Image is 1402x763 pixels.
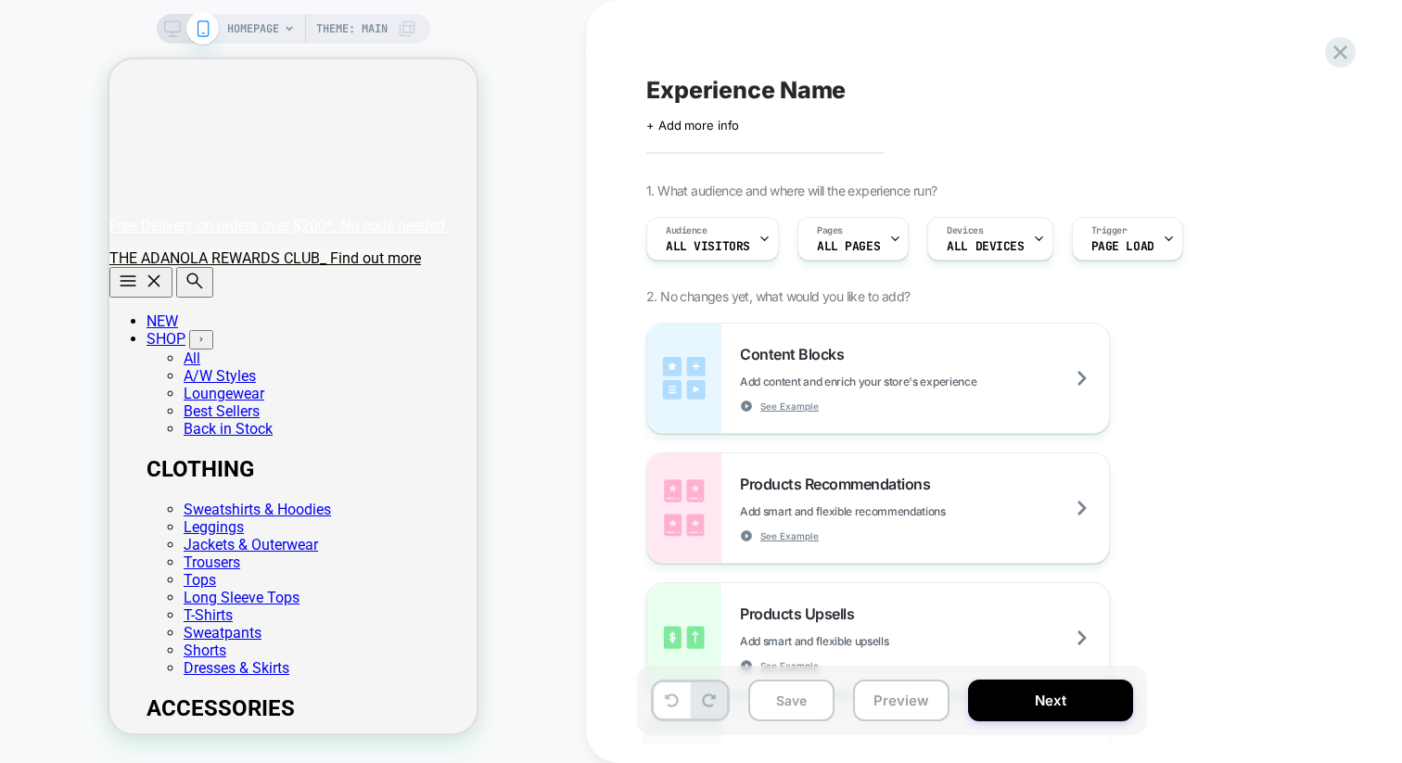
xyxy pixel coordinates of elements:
[74,565,152,582] a: Sweatpants
[37,636,367,662] h2: ACCESSORIES
[740,634,981,648] span: Add smart and flexible upsells
[760,400,819,413] span: See Example
[666,224,707,237] span: Audience
[74,343,150,361] a: Best Sellers
[74,494,131,512] a: Trousers
[740,475,939,493] span: Products Recommendations
[74,361,163,378] a: Back in Stock
[74,477,209,494] a: Jackets & Outerwear
[968,680,1133,721] button: Next
[853,680,950,721] button: Preview
[760,659,819,672] span: See Example
[1091,224,1128,237] span: Trigger
[947,224,983,237] span: Devices
[947,240,1024,253] span: ALL DEVICES
[817,224,843,237] span: Pages
[748,680,835,721] button: Save
[74,582,117,600] a: Shorts
[37,271,76,288] a: SHOP
[1091,240,1154,253] span: Page Load
[227,14,279,44] span: HOMEPAGE
[740,345,853,363] span: Content Blocks
[74,600,180,617] a: Dresses & Skirts
[666,240,750,253] span: All Visitors
[74,308,147,325] a: A/W Styles
[740,604,863,623] span: Products Upsells
[74,290,91,308] a: All
[646,76,846,104] span: Experience Name
[740,375,1069,388] span: Add content and enrich your store's experience
[37,253,69,271] a: NEW
[74,529,190,547] a: Long Sleeve Tops
[646,118,739,133] span: + Add more info
[740,504,1039,518] span: Add smart and flexible recommendations
[74,325,155,343] a: Loungewear
[316,14,388,44] span: Theme: MAIN
[646,288,910,304] span: 2. No changes yet, what would you like to add?
[74,512,107,529] a: Tops
[74,459,134,477] a: Leggings
[37,397,367,423] h2: CLOTHING
[74,547,123,565] a: T-Shirts
[817,240,880,253] span: ALL PAGES
[760,529,819,542] span: See Example
[646,183,937,198] span: 1. What audience and where will the experience run?
[74,441,222,459] a: Sweatshirts & Hoodies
